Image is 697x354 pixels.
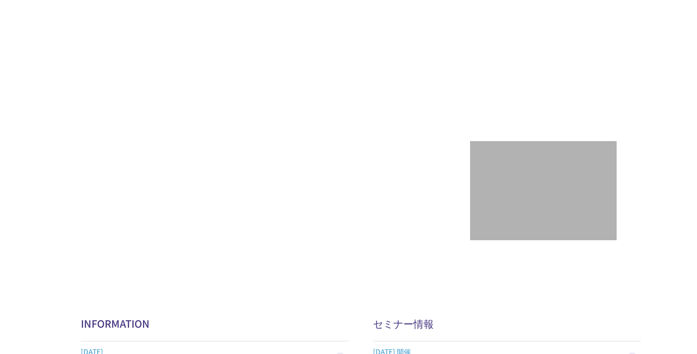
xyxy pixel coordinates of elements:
img: 契約件数 [490,156,596,230]
h2: INFORMATION [81,316,349,331]
h1: AWS ジャーニーの 成功を実現 [81,28,470,125]
p: 最上位プレミアティア サービスパートナー [486,56,601,95]
img: AWSとの戦略的協業契約 締結 [81,155,263,204]
em: AWS [532,56,554,71]
img: AWS請求代行サービス 統合管理プラン [269,155,451,204]
h2: セミナー情報 [373,316,641,331]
